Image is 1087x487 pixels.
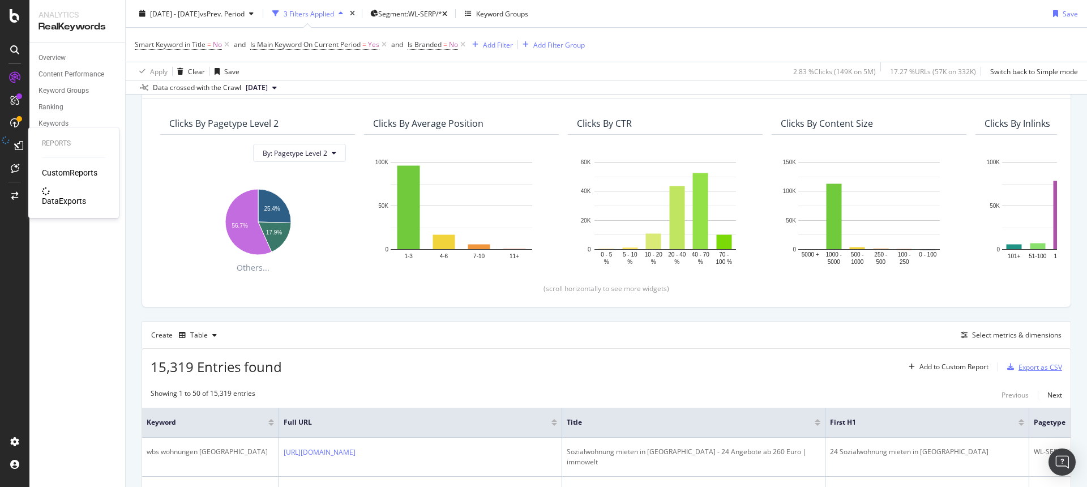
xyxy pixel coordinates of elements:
svg: A chart. [169,183,346,257]
div: Table [190,332,208,339]
text: 500 [876,259,885,265]
div: (scroll horizontally to see more widgets) [156,284,1057,293]
text: 0 [588,246,591,253]
button: Save [1049,5,1078,23]
text: 40 - 70 [692,251,710,258]
text: 20 - 40 [668,251,686,258]
text: 17.9% [266,229,282,236]
div: DataExports [42,195,86,207]
a: Overview [38,52,117,64]
div: and [234,40,246,49]
text: 40K [581,189,591,195]
text: 100K [375,159,389,165]
span: = [207,40,211,49]
span: Smart Keyword in Title [135,40,206,49]
span: Title [567,417,798,428]
div: wbs wohnungen [GEOGRAPHIC_DATA] [147,447,274,457]
text: 100 - [898,251,911,258]
div: Reports [42,139,105,148]
button: 3 Filters Applied [268,5,348,23]
span: 2025 Aug. 15th [246,83,268,93]
button: Add Filter Group [518,38,585,52]
button: Select metrics & dimensions [956,328,1062,342]
button: Keyword Groups [460,5,533,23]
text: 100K [987,159,1000,165]
text: 51-100 [1029,253,1047,259]
text: 20K [581,217,591,224]
a: CustomReports [42,167,97,178]
text: % [627,259,632,265]
div: Open Intercom Messenger [1049,448,1076,476]
div: Keyword Groups [476,8,528,18]
span: First H1 [830,417,1002,428]
div: and [391,40,403,49]
button: and [391,39,403,50]
button: Next [1047,388,1062,402]
div: Keywords [38,118,69,130]
text: 50K [990,203,1000,209]
div: Save [224,66,239,76]
button: Apply [135,62,168,80]
div: Clicks By Pagetype Level 2 [169,118,279,129]
div: Ranking [38,101,63,113]
a: Keyword Groups [38,85,117,97]
button: By: Pagetype Level 2 [253,144,346,162]
text: 4-6 [440,253,448,259]
div: Showing 1 to 50 of 15,319 entries [151,388,255,402]
text: 0 [793,246,796,253]
div: Clicks By Content Size [781,118,873,129]
span: Keyword [147,417,251,428]
button: Table [174,326,221,344]
button: Add to Custom Report [904,358,988,376]
text: % [698,259,703,265]
span: vs Prev. Period [200,8,245,18]
text: 1-3 [404,253,413,259]
div: Clicks By Average Position [373,118,483,129]
div: Apply [150,66,168,76]
a: [URL][DOMAIN_NAME] [284,447,356,458]
text: 50K [786,217,796,224]
text: 5 - 10 [623,251,637,258]
svg: A chart. [577,156,754,266]
span: Full URL [284,417,534,428]
button: Clear [173,62,205,80]
text: 0 [996,246,1000,253]
button: Export as CSV [1003,358,1062,376]
span: 15,319 Entries found [151,357,282,376]
button: and [234,39,246,50]
text: 11+ [510,253,519,259]
text: % [604,259,609,265]
div: Clear [188,66,205,76]
a: Ranking [38,101,117,113]
div: 2.83 % Clicks ( 149K on 5M ) [793,66,876,76]
span: [DATE] - [DATE] [150,8,200,18]
button: [DATE] [241,81,281,95]
div: 24 Sozialwohnung mieten in [GEOGRAPHIC_DATA] [830,447,1024,457]
text: 25.4% [264,206,280,212]
text: 1000 [851,259,864,265]
text: 56.7% [232,223,248,229]
text: 50K [378,203,388,209]
text: 70 - [719,251,729,258]
span: Is Branded [408,40,442,49]
span: Segment: WL-SERP/* [378,8,442,18]
div: RealKeywords [38,20,116,33]
div: Previous [1002,390,1029,400]
text: 0 - 5 [601,251,612,258]
text: 250 [900,259,909,265]
button: Switch back to Simple mode [986,62,1078,80]
div: 17.27 % URLs ( 57K on 332K ) [890,66,976,76]
div: Add Filter Group [533,40,585,49]
div: Overview [38,52,66,64]
span: No [449,37,458,53]
text: 16-50 [1054,253,1068,259]
a: Content Performance [38,69,117,80]
text: 500 - [851,251,864,258]
div: Keyword Groups [38,85,89,97]
div: Analytics [38,9,116,20]
div: Export as CSV [1018,362,1062,372]
span: Others... [232,261,274,275]
span: Is Main Keyword On Current Period [250,40,361,49]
